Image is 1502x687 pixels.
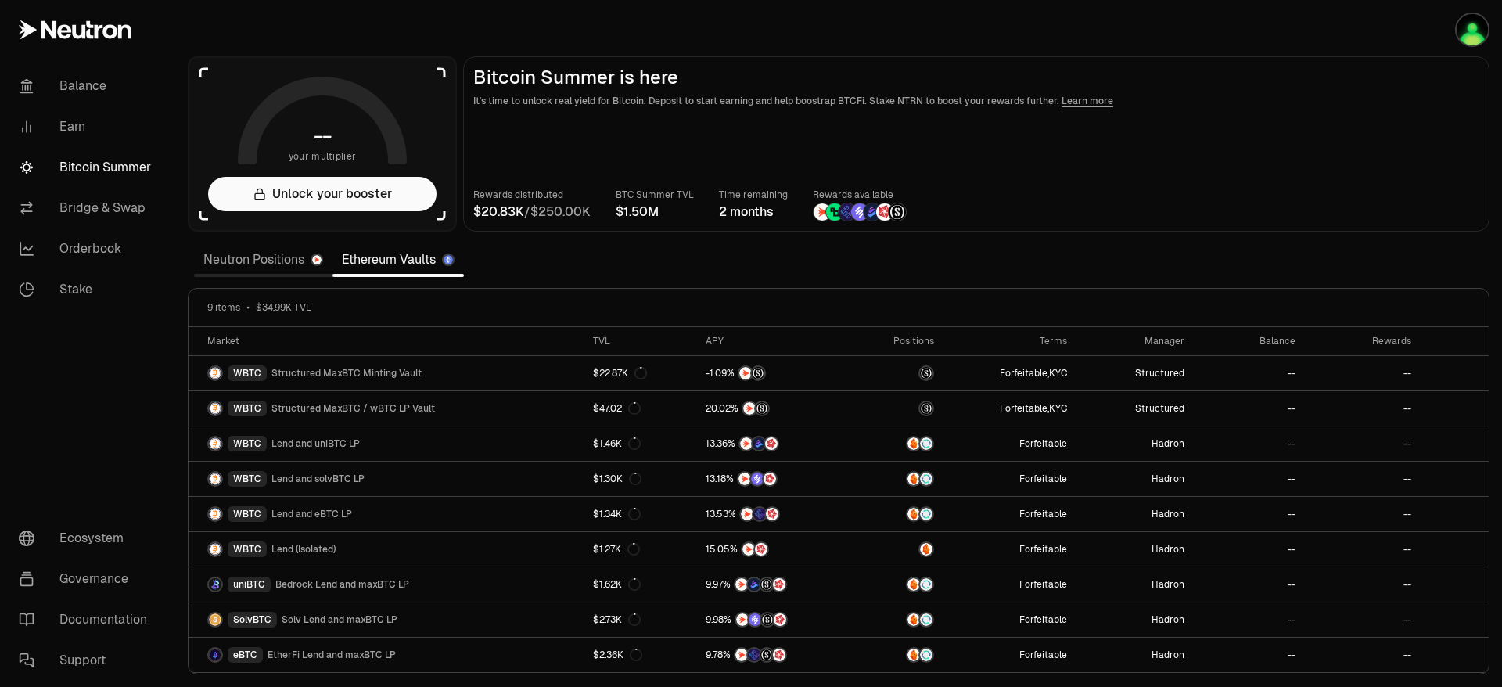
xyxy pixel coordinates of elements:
[584,638,696,672] a: $2.36K
[1203,335,1295,347] div: Balance
[1194,567,1305,602] a: --
[861,436,934,451] button: AmberSupervault
[839,203,856,221] img: EtherFi Points
[907,649,920,661] img: Amber
[1305,462,1421,496] a: --
[696,462,852,496] a: NTRNSolv PointsMars Fragments
[473,67,1479,88] h2: Bitcoin Summer is here
[1000,402,1047,415] button: Forfeitable
[207,301,240,314] span: 9 items
[889,203,906,221] img: Structured Points
[719,187,788,203] p: Time remaining
[1086,335,1184,347] div: Manager
[1049,402,1067,415] button: KYC
[920,473,932,485] img: Supervault
[1000,367,1067,379] span: ,
[208,177,437,211] button: Unlock your booster
[748,649,760,661] img: EtherFi Points
[209,367,221,379] img: WBTC Logo
[593,367,647,379] div: $22.87K
[743,402,756,415] img: NTRN
[473,93,1479,109] p: It's time to unlock real yield for Bitcoin. Deposit to start earning and help boostrap BTCFi. Sta...
[189,462,584,496] a: WBTC LogoWBTCLend and solvBTC LP
[742,543,755,556] img: NTRN
[814,203,831,221] img: NTRN
[584,426,696,461] a: $1.46K
[1305,532,1421,567] a: --
[920,543,932,556] img: Amber
[616,187,694,203] p: BTC Summer TVL
[6,188,169,228] a: Bridge & Swap
[766,508,778,520] img: Mars Fragments
[228,471,267,487] div: WBTC
[593,473,641,485] div: $1.30K
[6,269,169,310] a: Stake
[282,613,397,626] span: Solv Lend and maxBTC LP
[1305,391,1421,426] a: --
[706,541,843,557] button: NTRNMars Fragments
[861,577,934,592] button: AmberSupervault
[189,602,584,637] a: SolvBTC LogoSolvBTCSolv Lend and maxBTC LP
[6,147,169,188] a: Bitcoin Summer
[189,567,584,602] a: uniBTC LogouniBTCBedrock Lend and maxBTC LP
[6,228,169,269] a: Orderbook
[1019,473,1067,485] button: Forfeitable
[1076,567,1194,602] a: Hadron
[1076,638,1194,672] a: Hadron
[1457,14,1488,45] img: Mars Protocol Vesting
[271,508,352,520] span: Lend and eBTC LP
[1194,426,1305,461] a: --
[228,506,267,522] div: WBTC
[1305,567,1421,602] a: --
[593,543,640,556] div: $1.27K
[473,203,591,221] div: /
[1000,402,1067,415] span: ,
[593,335,687,347] div: TVL
[444,255,453,264] img: Ethereum Logo
[1194,391,1305,426] a: --
[275,578,409,591] span: Bedrock Lend and maxBTC LP
[920,613,932,626] img: Supervault
[271,402,435,415] span: Structured MaxBTC / wBTC LP Vault
[189,356,584,390] a: WBTC LogoWBTCStructured MaxBTC Minting Vault
[826,203,843,221] img: Lombard Lux
[861,471,934,487] button: AmberSupervault
[228,647,263,663] div: eBTC
[209,578,221,591] img: uniBTC Logo
[1049,367,1067,379] button: KYC
[852,356,943,390] a: maxBTC
[753,508,766,520] img: EtherFi Points
[943,426,1076,461] a: Forfeitable
[584,532,696,567] a: $1.27K
[209,508,221,520] img: WBTC Logo
[593,402,641,415] div: $47.02
[907,437,920,450] img: Amber
[228,436,267,451] div: WBTC
[1194,497,1305,531] a: --
[706,577,843,592] button: NTRNBedrock DiamondsStructured PointsMars Fragments
[852,497,943,531] a: AmberSupervault
[751,473,764,485] img: Solv Points
[706,335,843,347] div: APY
[861,541,934,557] button: Amber
[852,638,943,672] a: AmberSupervault
[189,638,584,672] a: eBTC LogoeBTCEtherFi Lend and maxBTC LP
[920,367,932,379] img: maxBTC
[189,532,584,567] a: WBTC LogoWBTCLend (Isolated)
[861,612,934,628] button: AmberSupervault
[584,391,696,426] a: $47.02
[920,578,932,591] img: Supervault
[1019,508,1067,520] button: Forfeitable
[473,187,591,203] p: Rewards distributed
[209,543,221,556] img: WBTC Logo
[228,401,267,416] div: WBTC
[852,426,943,461] a: AmberSupervault
[753,437,765,450] img: Bedrock Diamonds
[696,638,852,672] a: NTRNEtherFi PointsStructured PointsMars Fragments
[774,613,786,626] img: Mars Fragments
[920,402,932,415] img: maxBTC
[593,613,641,626] div: $2.73K
[1194,638,1305,672] a: --
[1000,367,1047,379] button: Forfeitable
[228,365,267,381] div: WBTC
